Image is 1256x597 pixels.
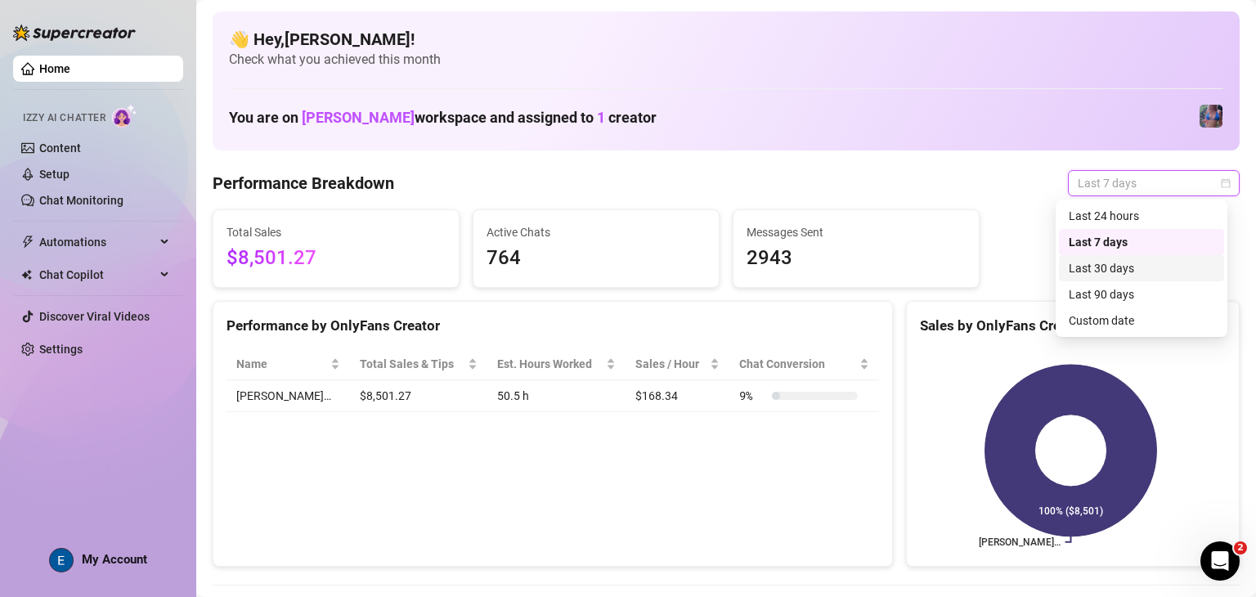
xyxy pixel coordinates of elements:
div: Last 30 days [1059,255,1224,281]
a: Discover Viral Videos [39,310,150,323]
span: thunderbolt [21,236,34,249]
td: $168.34 [626,380,730,412]
span: Sales / Hour [635,355,707,373]
span: Chat Conversion [739,355,856,373]
a: Settings [39,343,83,356]
div: Sales by OnlyFans Creator [920,315,1226,337]
span: Active Chats [487,223,706,241]
span: Check what you achieved this month [229,51,1223,69]
span: Last 7 days [1078,171,1230,195]
span: Izzy AI Chatter [23,110,105,126]
div: Custom date [1069,312,1214,330]
div: Last 7 days [1069,233,1214,251]
img: ACg8ocLcPRSDFD1_FgQTWMGHesrdCMFi59PFqVtBfnK-VGsPLWuquQ=s96-c [50,549,73,572]
div: Last 24 hours [1059,203,1224,229]
span: 9 % [739,387,765,405]
img: Jaylie [1200,105,1222,128]
span: Total Sales & Tips [360,355,464,373]
span: Messages Sent [747,223,966,241]
a: Home [39,62,70,75]
a: Setup [39,168,70,181]
a: Content [39,141,81,155]
div: Last 24 hours [1069,207,1214,225]
span: Chat Copilot [39,262,155,288]
h4: 👋 Hey, [PERSON_NAME] ! [229,28,1223,51]
span: 764 [487,243,706,274]
span: My Account [82,552,147,567]
span: 2943 [747,243,966,274]
a: Chat Monitoring [39,194,123,207]
span: 2 [1234,541,1247,554]
div: Last 7 days [1059,229,1224,255]
div: Est. Hours Worked [497,355,603,373]
span: $8,501.27 [227,243,446,274]
img: logo-BBDzfeDw.svg [13,25,136,41]
div: Last 30 days [1069,259,1214,277]
th: Total Sales & Tips [350,348,487,380]
span: Name [236,355,327,373]
text: [PERSON_NAME]… [979,536,1061,548]
span: calendar [1221,178,1231,188]
td: 50.5 h [487,380,626,412]
span: [PERSON_NAME] [302,109,415,126]
th: Sales / Hour [626,348,730,380]
h4: Performance Breakdown [213,172,394,195]
iframe: Intercom live chat [1200,541,1240,581]
th: Name [227,348,350,380]
td: $8,501.27 [350,380,487,412]
td: [PERSON_NAME]… [227,380,350,412]
img: Chat Copilot [21,269,32,281]
div: Custom date [1059,307,1224,334]
div: Last 90 days [1059,281,1224,307]
img: AI Chatter [112,104,137,128]
h1: You are on workspace and assigned to creator [229,109,657,127]
span: 1 [597,109,605,126]
div: Last 90 days [1069,285,1214,303]
th: Chat Conversion [729,348,879,380]
span: Automations [39,229,155,255]
span: Total Sales [227,223,446,241]
div: Performance by OnlyFans Creator [227,315,879,337]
